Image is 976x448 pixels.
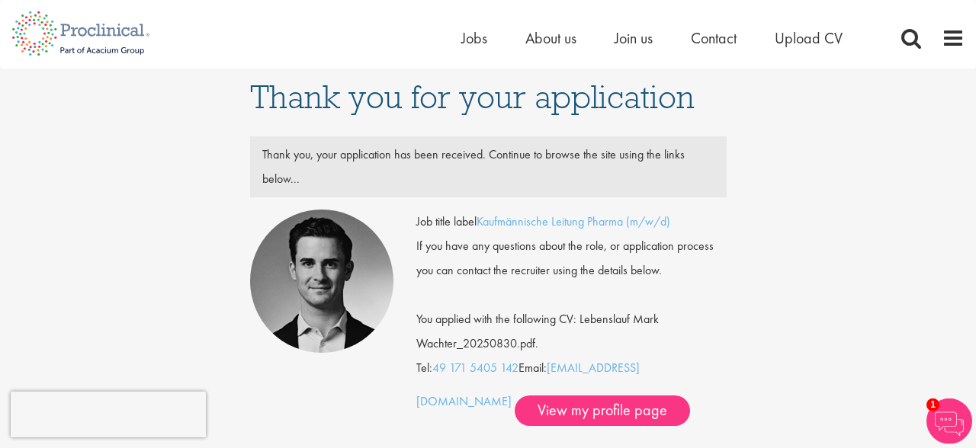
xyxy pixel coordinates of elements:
a: Join us [615,28,653,48]
span: 1 [926,398,939,411]
a: About us [525,28,576,48]
a: Contact [691,28,737,48]
img: Max Slevogt [250,210,393,353]
a: View my profile page [515,395,690,426]
a: 49 171 5405 142 [432,360,518,376]
span: Thank you for your application [250,76,695,117]
div: You applied with the following CV: Lebenslauf Mark Wachter_20250830.pdf. [405,283,738,356]
a: Jobs [461,28,487,48]
div: Tel: Email: [416,210,727,426]
a: Upload CV [775,28,843,48]
img: Chatbot [926,398,972,444]
div: Thank you, your application has been received. Continue to browse the site using the links below... [251,142,726,191]
a: Kaufmännische Leitung Pharma (m/w/d) [477,213,670,229]
div: Job title label [405,210,738,234]
iframe: reCAPTCHA [11,392,206,437]
div: If you have any questions about the role, or application process you can contact the recruiter us... [405,234,738,283]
